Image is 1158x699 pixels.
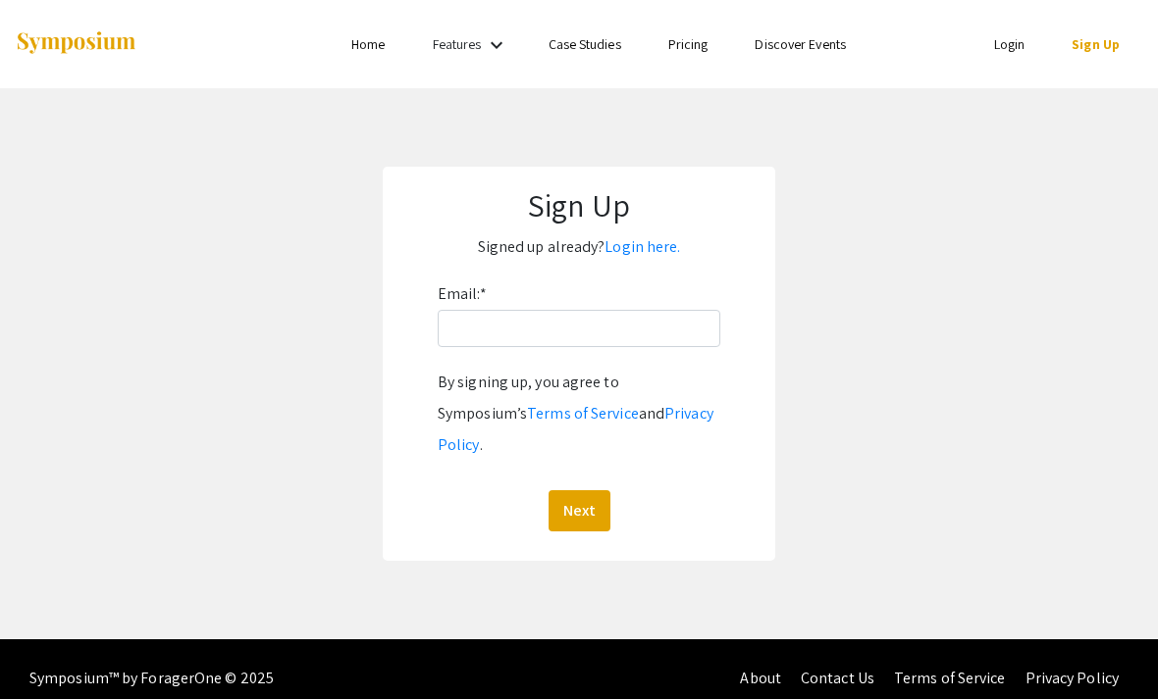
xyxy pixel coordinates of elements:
a: Discover Events [755,35,846,53]
a: Terms of Service [894,668,1006,688]
mat-icon: Expand Features list [485,33,508,57]
a: Home [351,35,385,53]
h1: Sign Up [402,186,756,224]
a: Features [433,35,482,53]
a: About [740,668,781,688]
img: Symposium by ForagerOne [15,30,137,57]
a: Login here. [605,236,680,257]
button: Next [549,490,610,531]
p: Signed up already? [402,231,756,263]
a: Contact Us [801,668,874,688]
a: Privacy Policy [438,403,713,455]
div: By signing up, you agree to Symposium’s and . [438,367,720,461]
a: Login [994,35,1026,53]
a: Case Studies [549,35,621,53]
a: Terms of Service [527,403,639,424]
a: Sign Up [1072,35,1120,53]
label: Email: [438,278,487,310]
a: Privacy Policy [1026,668,1119,688]
a: Pricing [668,35,709,53]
